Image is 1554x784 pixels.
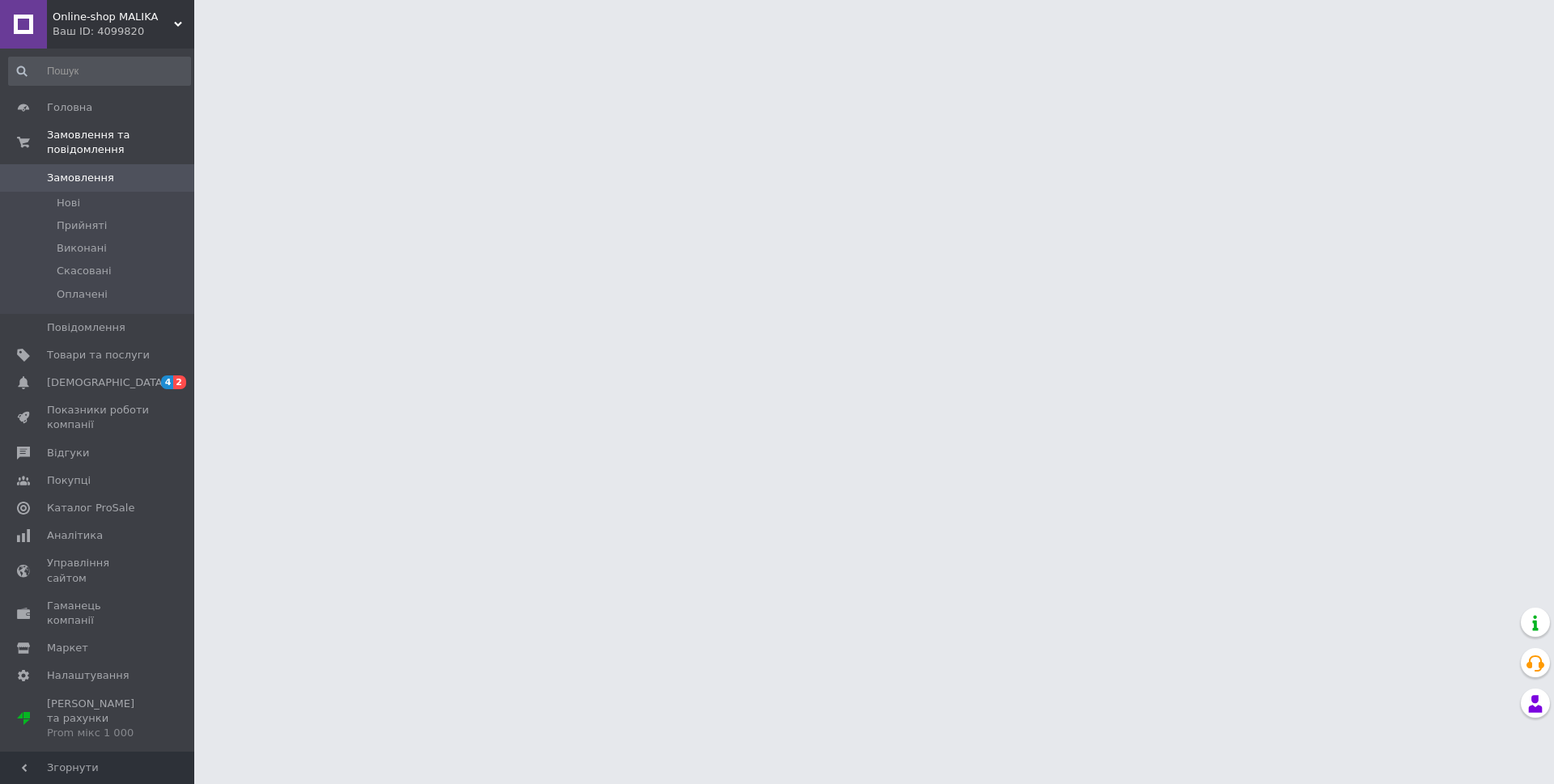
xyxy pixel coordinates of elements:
input: Пошук [8,57,191,86]
span: Повідомлення [47,320,125,335]
span: Online-shop MALIKA [53,10,174,24]
span: [PERSON_NAME] та рахунки [47,697,150,741]
div: Prom мікс 1 000 [47,726,150,740]
span: Нові [57,196,80,210]
span: Аналітика [47,528,103,543]
span: Скасовані [57,264,112,278]
span: Головна [47,100,92,115]
span: Покупці [47,473,91,488]
span: Управління сайтом [47,556,150,585]
span: Каталог ProSale [47,501,134,515]
span: Налаштування [47,668,129,683]
span: Відгуки [47,446,89,460]
span: 4 [161,375,174,389]
div: Ваш ID: 4099820 [53,24,194,39]
span: Прийняті [57,218,107,233]
span: Гаманець компанії [47,599,150,628]
span: Маркет [47,641,88,655]
span: Замовлення [47,171,114,185]
span: [DEMOGRAPHIC_DATA] [47,375,167,390]
span: 2 [173,375,186,389]
span: Замовлення та повідомлення [47,128,194,157]
span: Товари та послуги [47,348,150,362]
span: Оплачені [57,287,108,302]
span: Виконані [57,241,107,256]
span: Показники роботи компанії [47,403,150,432]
